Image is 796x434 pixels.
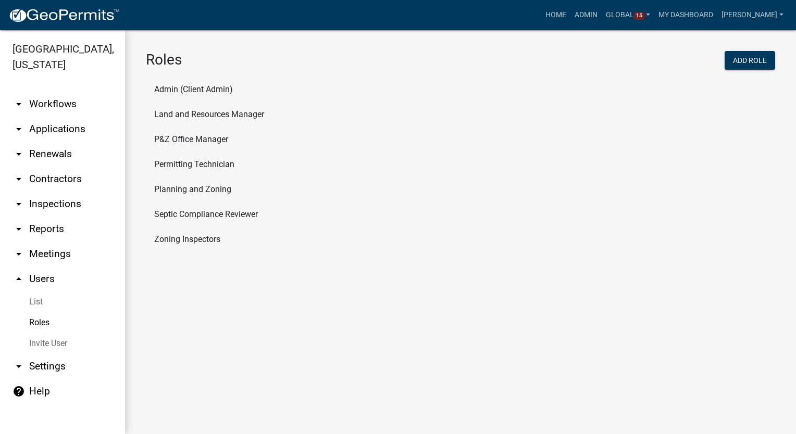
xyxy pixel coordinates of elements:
[13,98,25,110] i: arrow_drop_down
[634,12,644,20] span: 15
[146,51,453,69] h3: Roles
[13,248,25,260] i: arrow_drop_down
[13,173,25,185] i: arrow_drop_down
[13,148,25,160] i: arrow_drop_down
[146,102,775,127] li: Land and Resources Manager
[602,5,655,25] a: Global15
[146,77,775,102] li: Admin (Client Admin)
[13,273,25,285] i: arrow_drop_up
[13,385,25,398] i: help
[717,5,788,25] a: [PERSON_NAME]
[570,5,602,25] a: Admin
[13,123,25,135] i: arrow_drop_down
[13,360,25,373] i: arrow_drop_down
[146,202,775,227] li: Septic Compliance Reviewer
[13,223,25,235] i: arrow_drop_down
[146,127,775,152] li: P&Z Office Manager
[146,227,775,252] li: Zoning Inspectors
[541,5,570,25] a: Home
[654,5,717,25] a: My Dashboard
[13,198,25,210] i: arrow_drop_down
[146,152,775,177] li: Permitting Technician
[146,177,775,202] li: Planning and Zoning
[725,51,775,70] button: Add Role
